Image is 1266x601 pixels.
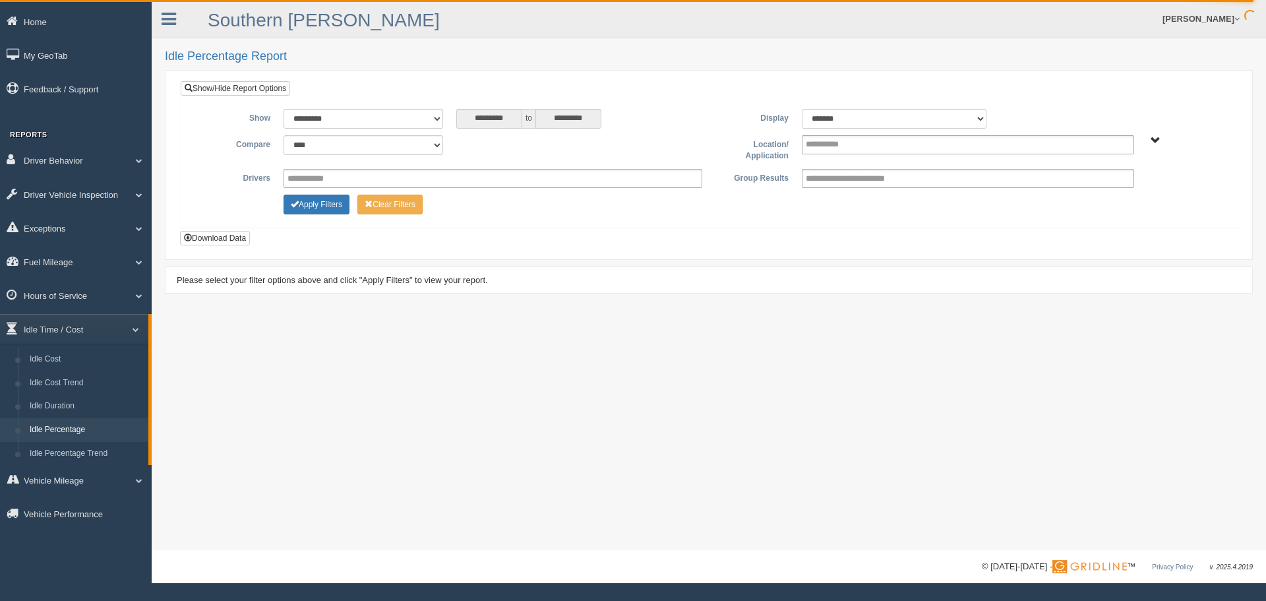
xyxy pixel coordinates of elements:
[24,348,148,371] a: Idle Cost
[709,169,795,185] label: Group Results
[24,418,148,442] a: Idle Percentage
[181,81,290,96] a: Show/Hide Report Options
[177,275,488,285] span: Please select your filter options above and click "Apply Filters" to view your report.
[165,50,1253,63] h2: Idle Percentage Report
[709,135,795,162] label: Location/ Application
[191,109,277,125] label: Show
[982,560,1253,574] div: © [DATE]-[DATE] - ™
[1210,563,1253,571] span: v. 2025.4.2019
[208,10,440,30] a: Southern [PERSON_NAME]
[1152,563,1193,571] a: Privacy Policy
[522,109,535,129] span: to
[709,109,795,125] label: Display
[357,195,423,214] button: Change Filter Options
[191,169,277,185] label: Drivers
[24,442,148,466] a: Idle Percentage Trend
[24,395,148,418] a: Idle Duration
[284,195,349,214] button: Change Filter Options
[191,135,277,151] label: Compare
[24,371,148,395] a: Idle Cost Trend
[1052,560,1127,573] img: Gridline
[180,231,250,245] button: Download Data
